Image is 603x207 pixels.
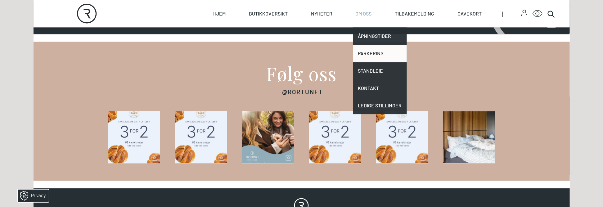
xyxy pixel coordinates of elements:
[6,187,57,204] iframe: Manage Preferences
[353,97,407,114] a: Ledige stillinger
[282,88,323,96] h3: @Rortunet
[353,45,407,62] a: Parkering
[266,64,337,83] h2: Følg oss
[353,62,407,79] a: Standleie
[533,9,542,19] button: Open Accessibility Menu
[353,27,407,45] a: Åpningstider
[353,79,407,97] a: Kontakt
